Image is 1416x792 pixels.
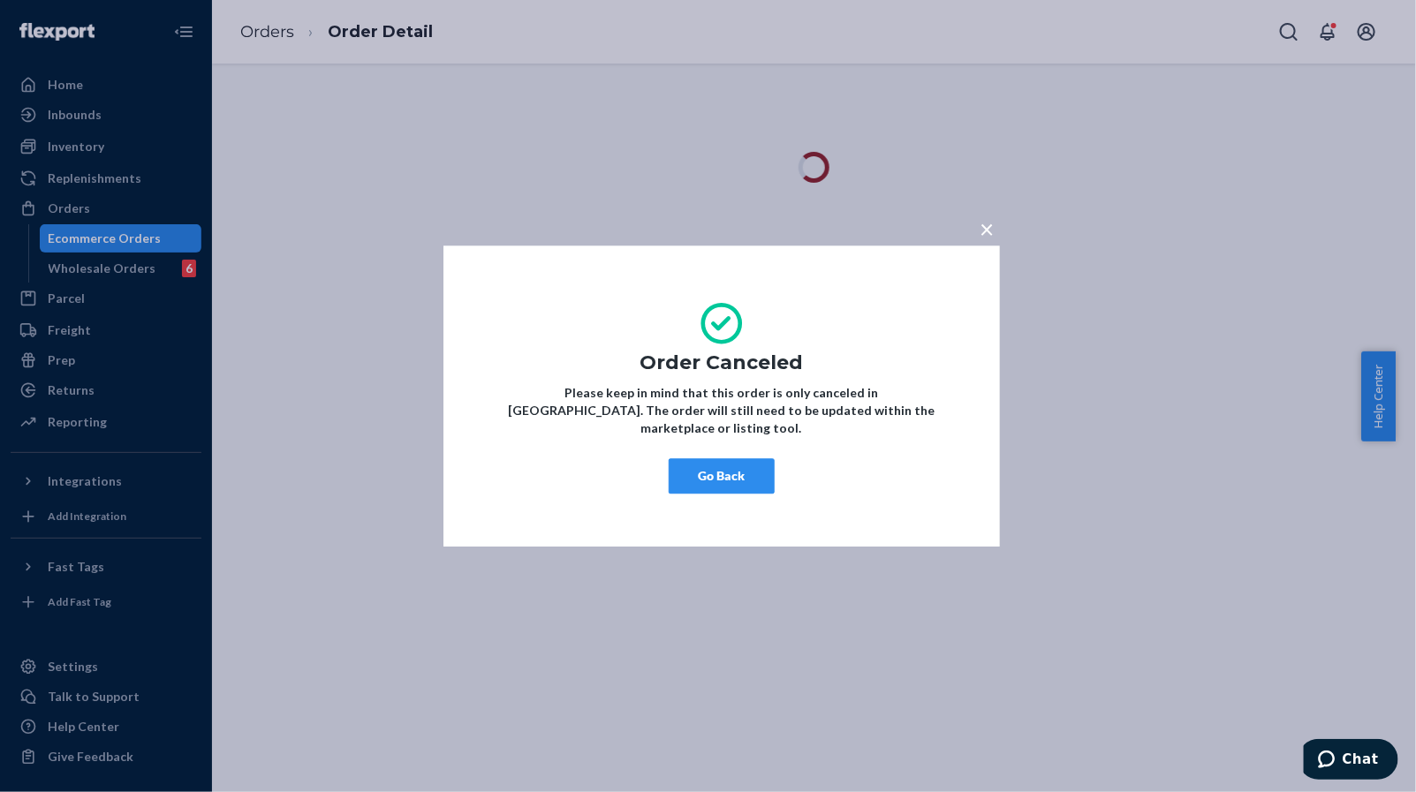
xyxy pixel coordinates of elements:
button: Go Back [669,458,775,494]
iframe: Opens a widget where you can chat to one of our agents [1304,739,1398,783]
h1: Order Canceled [496,352,947,373]
strong: Please keep in mind that this order is only canceled in [GEOGRAPHIC_DATA]. The order will still n... [508,385,935,435]
span: × [981,214,995,244]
